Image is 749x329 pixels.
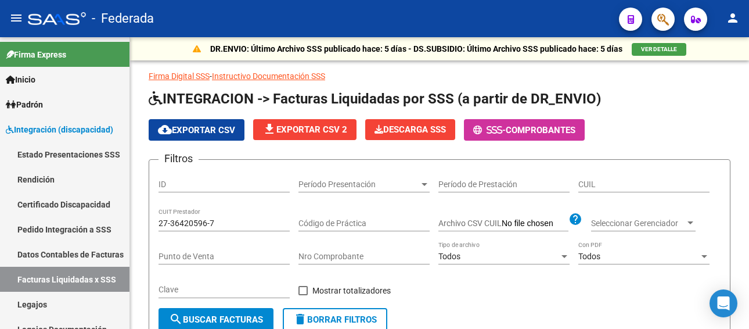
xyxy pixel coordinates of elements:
span: Borrar Filtros [293,314,377,325]
span: - Federada [92,6,154,31]
button: -Comprobantes [464,119,585,141]
a: Instructivo Documentación SSS [212,71,325,81]
span: Buscar Facturas [169,314,263,325]
button: Exportar CSV [149,119,244,141]
p: - [149,70,730,83]
span: Archivo CSV CUIL [438,219,502,228]
span: Firma Express [6,48,66,61]
span: INTEGRACION -> Facturas Liquidadas por SSS (a partir de DR_ENVIO) [149,91,601,107]
span: Mostrar totalizadores [312,284,391,298]
mat-icon: person [726,11,740,25]
input: Archivo CSV CUIL [502,219,568,229]
mat-icon: help [568,212,582,226]
app-download-masive: Descarga masiva de comprobantes (adjuntos) [365,119,455,141]
button: Exportar CSV 2 [253,119,357,140]
span: Todos [578,252,600,261]
button: VER DETALLE [632,43,686,56]
span: Padrón [6,98,43,111]
h3: Filtros [159,151,199,167]
span: Integración (discapacidad) [6,123,113,136]
span: - [473,125,506,135]
mat-icon: delete [293,312,307,326]
span: Todos [438,252,460,261]
span: Exportar CSV 2 [262,124,347,135]
span: Exportar CSV [158,125,235,135]
span: Seleccionar Gerenciador [591,219,685,228]
p: DR.ENVIO: Último Archivo SSS publicado hace: 5 días - DS.SUBSIDIO: Último Archivo SSS publicado h... [210,42,622,55]
a: Firma Digital SSS [149,71,210,81]
span: Comprobantes [506,125,575,135]
span: Período Presentación [298,180,419,189]
div: Open Intercom Messenger [710,289,737,317]
button: Descarga SSS [365,119,455,140]
mat-icon: search [169,312,183,326]
span: VER DETALLE [641,46,677,52]
span: Descarga SSS [375,124,446,135]
mat-icon: cloud_download [158,123,172,137]
mat-icon: menu [9,11,23,25]
span: Inicio [6,73,35,86]
mat-icon: file_download [262,122,276,136]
